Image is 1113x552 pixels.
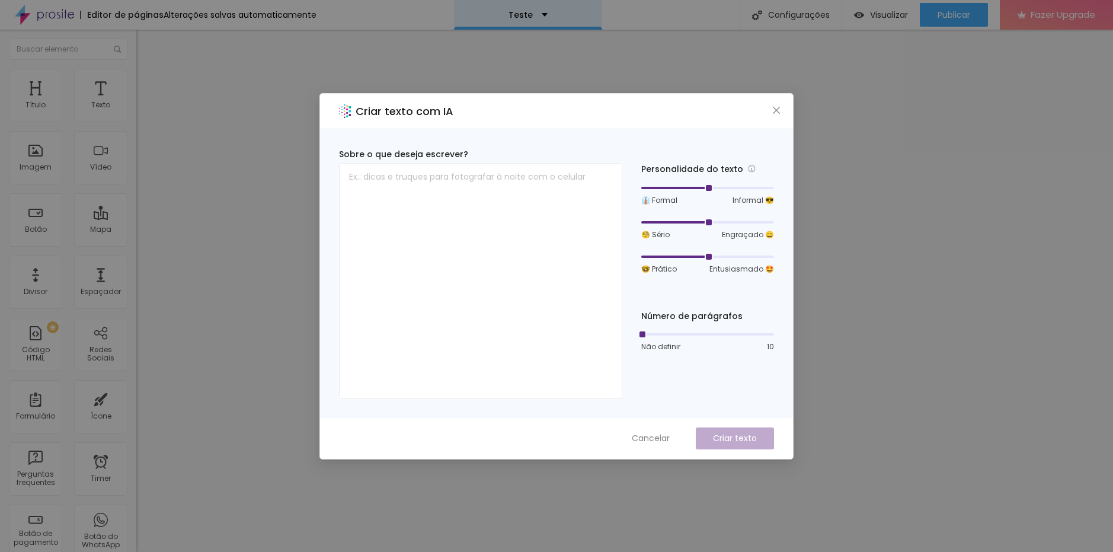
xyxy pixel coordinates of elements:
span: 🧐 Sério [641,229,670,240]
img: Icone [114,46,121,53]
iframe: Editor [136,30,1113,552]
div: Sobre o que deseja escrever? [339,148,622,161]
div: Divisor [24,288,47,296]
div: Formulário [16,412,55,420]
div: Mapa [90,225,111,234]
div: Botão [25,225,47,234]
div: Código HTML [12,346,59,363]
span: Não definir [641,342,680,352]
button: Publicar [920,3,988,27]
img: Icone [752,10,762,20]
div: Número de parágrafos [641,310,774,323]
span: Informal 😎 [733,195,774,206]
span: 👔 Formal [641,195,677,206]
div: Ícone [91,412,111,420]
button: Cancelar [620,427,682,449]
div: Editor de páginas [80,11,164,19]
div: Personalidade do texto [641,162,774,176]
span: 🤓 Prático [641,264,677,275]
div: Botão de pagamento [12,529,59,547]
img: view-1.svg [854,10,864,20]
div: Timer [91,474,111,483]
div: Imagem [20,163,52,171]
p: Teste [508,11,533,19]
div: Perguntas frequentes [12,470,59,487]
div: Título [25,101,46,109]
div: Espaçador [81,288,121,296]
span: Cancelar [632,432,670,445]
span: Publicar [938,10,970,20]
button: Visualizar [842,3,920,27]
div: Alterações salvas automaticamente [164,11,316,19]
div: Redes Sociais [77,346,124,363]
input: Buscar elemento [9,39,127,60]
span: Fazer Upgrade [1031,9,1095,20]
h2: Criar texto com IA [356,103,453,119]
div: Texto [91,101,110,109]
span: 10 [767,342,774,352]
span: Engraçado 😄 [722,229,774,240]
div: Botão do WhatsApp [77,532,124,550]
span: close [772,106,781,115]
button: Close [770,104,783,116]
span: Entusiasmado 🤩 [709,264,774,275]
button: Criar texto [696,427,774,449]
div: Vídeo [90,163,111,171]
span: Visualizar [870,10,908,20]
